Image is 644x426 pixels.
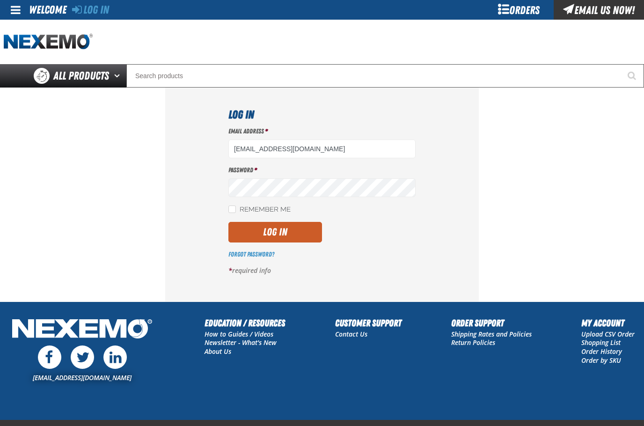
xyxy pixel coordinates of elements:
label: Email Address [228,127,416,136]
a: How to Guides / Videos [205,330,273,338]
h2: Order Support [451,316,532,330]
a: Newsletter - What's New [205,338,277,347]
a: Order History [581,347,622,356]
input: Remember Me [228,206,236,213]
a: Contact Us [335,330,367,338]
button: Start Searching [621,64,644,88]
label: Password [228,166,416,175]
a: Order by SKU [581,356,621,365]
a: About Us [205,347,231,356]
a: Return Policies [451,338,495,347]
input: Search [126,64,644,88]
img: Nexemo Logo [9,316,155,344]
a: [EMAIL_ADDRESS][DOMAIN_NAME] [33,373,132,382]
a: Log In [72,3,109,16]
button: Open All Products pages [111,64,126,88]
h2: Education / Resources [205,316,285,330]
img: Nexemo logo [4,34,93,50]
a: Shopping List [581,338,621,347]
span: All Products [53,67,109,84]
a: Shipping Rates and Policies [451,330,532,338]
a: Forgot Password? [228,250,274,258]
h2: My Account [581,316,635,330]
a: Home [4,34,93,50]
button: Log In [228,222,322,242]
h1: Log In [228,106,416,123]
label: Remember Me [228,206,291,214]
a: Upload CSV Order [581,330,635,338]
h2: Customer Support [335,316,402,330]
p: required info [228,266,416,275]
